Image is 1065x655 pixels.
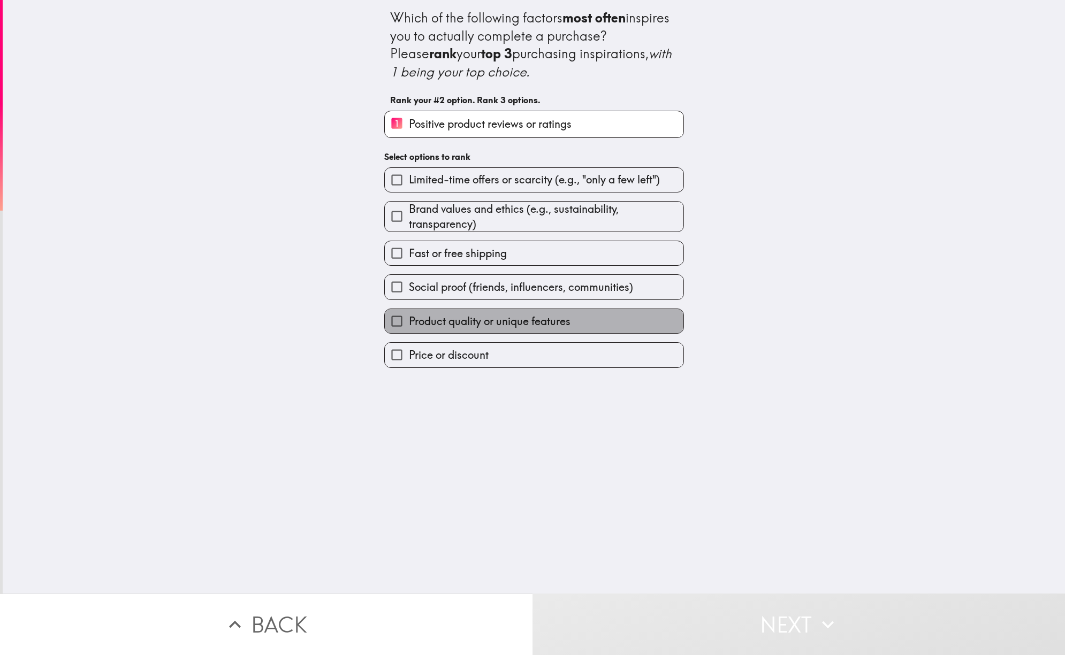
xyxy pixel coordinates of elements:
[385,309,683,333] button: Product quality or unique features
[409,314,570,329] span: Product quality or unique features
[409,172,660,187] span: Limited-time offers or scarcity (e.g., "only a few left")
[385,343,683,367] button: Price or discount
[409,280,633,295] span: Social proof (friends, influencers, communities)
[385,275,683,299] button: Social proof (friends, influencers, communities)
[390,94,678,106] h6: Rank your #2 option. Rank 3 options.
[385,202,683,232] button: Brand values and ethics (e.g., sustainability, transparency)
[562,10,626,26] b: most often
[390,9,678,81] div: Which of the following factors inspires you to actually complete a purchase? Please your purchasi...
[409,117,572,132] span: Positive product reviews or ratings
[385,168,683,192] button: Limited-time offers or scarcity (e.g., "only a few left")
[385,241,683,265] button: Fast or free shipping
[385,111,683,137] button: 1Positive product reviews or ratings
[409,348,489,363] span: Price or discount
[384,151,684,163] h6: Select options to rank
[429,45,457,61] b: rank
[409,202,683,232] span: Brand values and ethics (e.g., sustainability, transparency)
[481,45,512,61] b: top 3
[390,45,675,80] i: with 1 being your top choice.
[532,594,1065,655] button: Next
[409,246,507,261] span: Fast or free shipping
